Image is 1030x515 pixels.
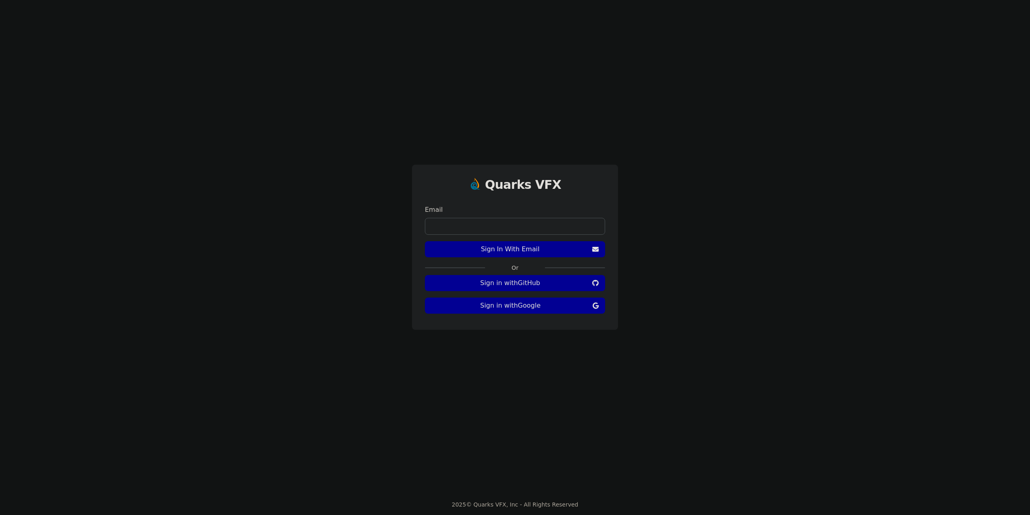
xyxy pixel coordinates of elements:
span: Sign in with GitHub [431,278,589,288]
div: 2025 © Quarks VFX, Inc - All Rights Reserved [452,501,579,509]
label: Or [485,264,545,272]
span: Sign in with Google [431,301,589,310]
label: Email [425,205,605,215]
h1: Quarks VFX [485,178,561,192]
a: Quarks VFX [485,178,561,199]
button: Sign in withGitHub [425,275,605,291]
button: Sign in withGoogle [425,298,605,314]
button: Sign In With Email [425,241,605,257]
span: Sign In With Email [431,244,589,254]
